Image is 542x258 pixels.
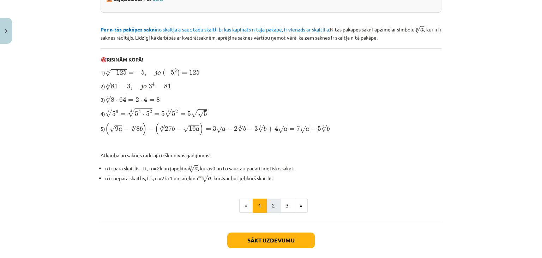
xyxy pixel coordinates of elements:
span: 16 [189,126,196,131]
span: √ [165,109,172,117]
span: 4 [138,110,141,113]
span: √ [105,96,111,103]
span: + [268,127,273,131]
span: √ [189,165,194,173]
span: − [165,70,171,75]
span: 3 [127,84,131,89]
span: a [208,177,211,181]
p: N-tās pakāpes sakni apzīmē ar simbolu , kur n ir saknes rādītājs. Līdzīgi kā darbībās ar kvadrāts... [101,24,441,41]
span: 3 [174,69,177,72]
p: 1) [101,68,441,77]
span: 5 [171,70,174,75]
span: − [148,127,153,131]
span: ⋅ [116,100,118,102]
span: √ [105,109,112,117]
i: a [207,165,210,171]
span: 5 [187,111,191,116]
span: √ [191,109,198,118]
span: √ [300,126,306,133]
span: 5 [204,111,207,116]
span: 7 [296,126,300,131]
span: ⋅ [140,100,142,102]
p: 5) [101,122,441,136]
span: a [222,128,225,131]
span: √ [216,126,222,133]
span: √ [198,110,204,118]
span: a [420,28,424,32]
span: − [124,127,129,131]
button: » [294,199,308,213]
img: icon-close-lesson-0947bae3869378f0d4975bcd49f059093ad1ed9edebbc8119c70593378902aed.svg [5,29,7,34]
span: 5 [141,70,145,75]
span: 4 [152,82,155,86]
span: ( [163,69,165,77]
span: a [284,128,287,131]
span: 5 [135,111,138,116]
span: = [120,113,126,116]
span: 5 [146,111,150,116]
span: o [157,71,161,75]
span: 5 [161,111,165,116]
span: b [243,126,246,131]
span: no skaitļa a sauc tādu skaitli b, kas kāpināts n-tajā pakāpē, ir vienāds ar skaitli a. [101,26,330,33]
span: − [311,127,316,131]
span: √ [278,126,284,133]
span: b [264,126,266,131]
li: n ir nepāra skaitlis, t.i., n =2k+1 un jārēķina , kur var būt jebkurš skaitlis. [105,173,441,183]
span: 81 [164,84,171,89]
span: − [176,127,182,131]
span: ) [177,69,180,77]
span: − [111,70,116,75]
b: Par n-tās pakāpes sakni [101,26,156,33]
span: a [306,128,309,131]
span: j [155,70,157,76]
li: n ir pāra skaitlis , ti., n = 2k un jāpēķina , kur >0 un to sauc arī par aritmētisko sakni. [105,163,441,173]
span: + [201,176,204,178]
nav: Page navigation example [101,199,441,213]
span: 5 [318,126,321,131]
span: k [200,176,201,178]
span: = [154,113,159,116]
span: √ [321,125,327,132]
button: 3 [280,199,294,213]
span: √ [258,125,264,132]
span: √ [131,125,136,132]
span: j [140,83,143,90]
span: , [131,86,132,90]
span: = [120,86,125,88]
span: 2 [135,97,139,102]
span: b [140,126,143,131]
span: − [247,127,253,131]
span: √ [237,125,243,132]
span: 2 [150,110,152,113]
span: 5 [112,111,116,116]
span: = [180,113,186,116]
span: ) [143,123,147,135]
span: 8 [111,97,114,102]
span: = [182,72,187,75]
span: b [172,126,175,131]
span: ( [105,123,109,135]
span: 3 [254,126,258,131]
span: ) [199,123,204,135]
span: 5 [172,111,175,116]
span: 2 [234,126,237,131]
span: 4 [275,126,278,131]
span: , [145,72,146,76]
span: 4 [144,97,147,102]
span: √ [415,26,420,34]
span: o [143,85,147,89]
span: 6 [116,110,118,113]
span: = [206,128,211,131]
span: a [196,128,199,131]
span: 2 [175,110,178,113]
span: = [289,128,295,131]
span: √ [202,175,208,182]
span: 27 [165,126,172,131]
span: = [157,86,162,88]
span: 8 [156,97,160,102]
i: a [221,175,223,181]
span: √ [159,125,165,132]
span: = [128,99,133,102]
b: RISINĀM KOPĀ! [107,56,143,63]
